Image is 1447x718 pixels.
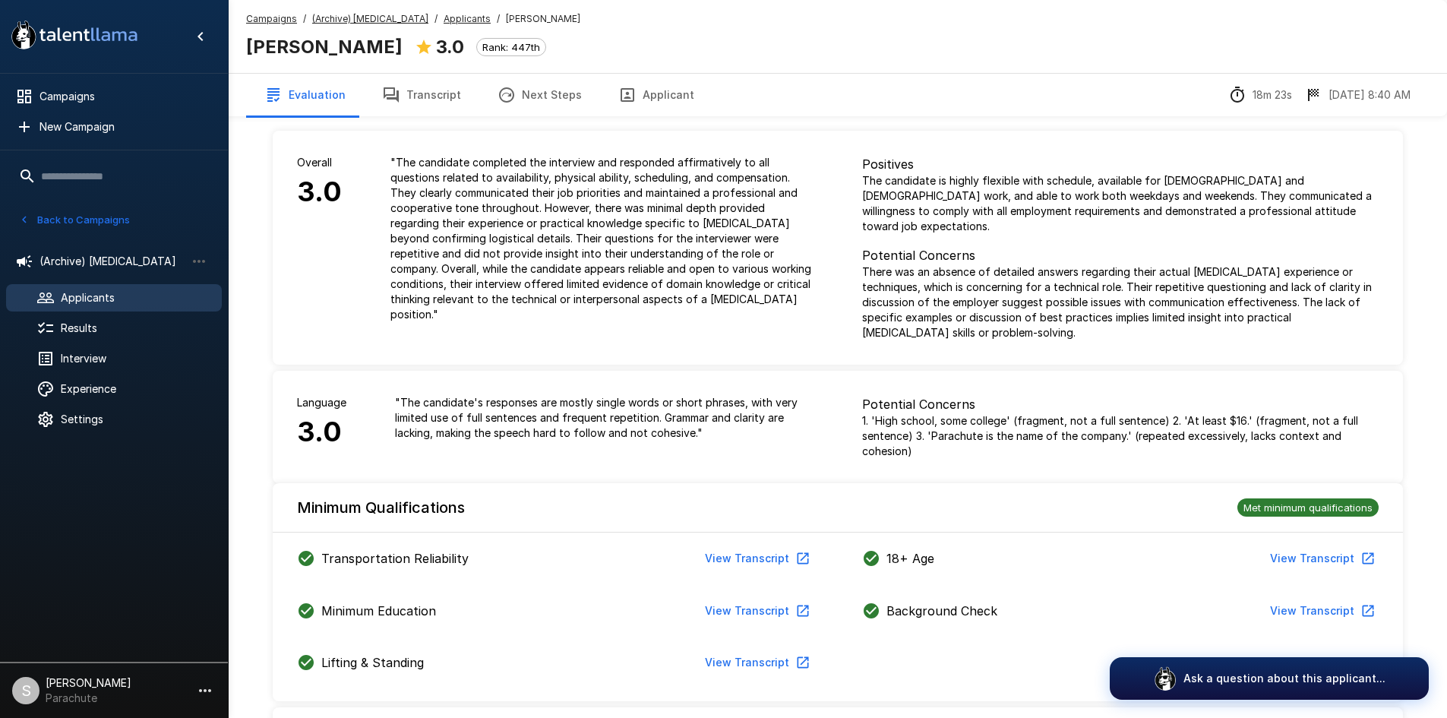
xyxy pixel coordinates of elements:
p: Language [297,395,346,410]
h6: 3.0 [297,170,342,214]
p: Potential Concerns [862,246,1379,264]
img: logo_glasses@2x.png [1153,666,1177,691]
button: Evaluation [246,74,364,116]
div: The time between starting and completing the interview [1228,86,1292,104]
button: Next Steps [479,74,600,116]
button: Ask a question about this applicant... [1110,657,1429,700]
p: Minimum Education [321,602,436,620]
p: Background Check [886,602,997,620]
p: 18m 23s [1253,87,1292,103]
h6: 3.0 [297,410,346,454]
div: The date and time when the interview was completed [1304,86,1411,104]
p: [DATE] 8:40 AM [1329,87,1411,103]
p: " The candidate's responses are mostly single words or short phrases, with very limited use of fu... [395,395,814,441]
p: Ask a question about this applicant... [1183,671,1385,686]
p: Positives [862,155,1379,173]
p: Overall [297,155,342,170]
b: [PERSON_NAME] [246,36,403,58]
h6: Minimum Qualifications [297,495,465,520]
p: Potential Concerns [862,395,1379,413]
button: View Transcript [699,545,814,573]
button: View Transcript [699,597,814,625]
button: Transcript [364,74,479,116]
button: View Transcript [699,649,814,677]
p: There was an absence of detailed answers regarding their actual [MEDICAL_DATA] experience or tech... [862,264,1379,340]
p: Lifting & Standing [321,653,424,672]
button: View Transcript [1264,545,1379,573]
button: View Transcript [1264,597,1379,625]
p: The candidate is highly flexible with schedule, available for [DEMOGRAPHIC_DATA] and [DEMOGRAPHIC... [862,173,1379,234]
span: / [303,11,306,27]
u: (Archive) [MEDICAL_DATA] [312,13,428,24]
button: Applicant [600,74,712,116]
p: " The candidate completed the interview and responded affirmatively to all questions related to a... [390,155,814,322]
span: [PERSON_NAME] [506,11,580,27]
p: 18+ Age [886,549,934,568]
span: / [497,11,500,27]
span: Met minimum qualifications [1237,501,1379,514]
p: Transportation Reliability [321,549,469,568]
span: Rank: 447th [477,41,545,53]
u: Campaigns [246,13,297,24]
span: / [434,11,438,27]
b: 3.0 [436,36,464,58]
u: Applicants [444,13,491,24]
p: 1. 'High school, some college' (fragment, not a full sentence) 2. 'At least $16.' (fragment, not ... [862,413,1379,459]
